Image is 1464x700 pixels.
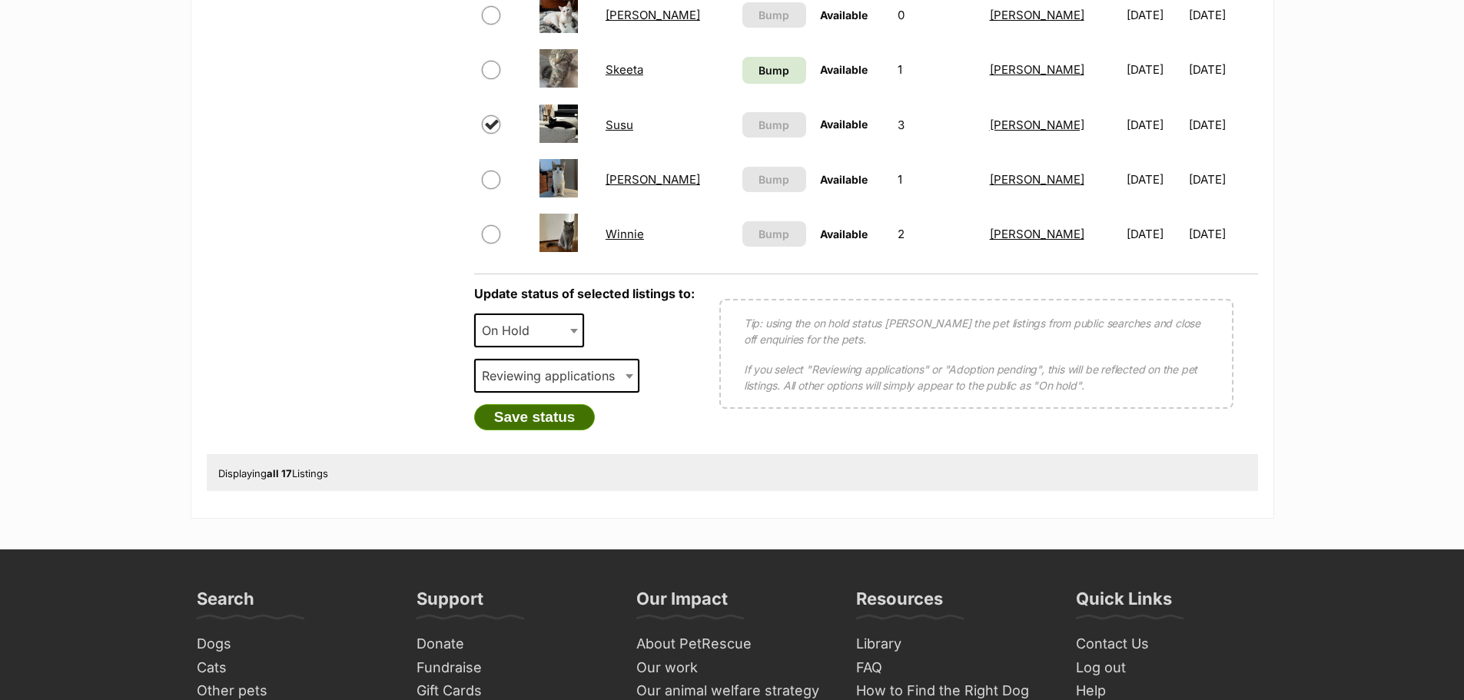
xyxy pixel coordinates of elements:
[742,221,806,247] button: Bump
[742,167,806,192] button: Bump
[606,118,633,132] a: Susu
[474,404,596,430] button: Save status
[856,588,943,619] h3: Resources
[410,632,615,656] a: Donate
[1189,207,1256,260] td: [DATE]
[990,8,1084,22] a: [PERSON_NAME]
[1070,656,1274,680] a: Log out
[1076,588,1172,619] h3: Quick Links
[990,62,1084,77] a: [PERSON_NAME]
[606,8,700,22] a: [PERSON_NAME]
[891,98,982,151] td: 3
[630,632,835,656] a: About PetRescue
[606,172,700,187] a: [PERSON_NAME]
[191,632,395,656] a: Dogs
[759,117,789,133] span: Bump
[759,7,789,23] span: Bump
[606,227,644,241] a: Winnie
[1120,207,1187,260] td: [DATE]
[191,656,395,680] a: Cats
[1120,43,1187,96] td: [DATE]
[1189,153,1256,206] td: [DATE]
[820,8,868,22] span: Available
[850,632,1054,656] a: Library
[742,112,806,138] button: Bump
[476,365,630,386] span: Reviewing applications
[606,62,643,77] a: Skeeta
[197,588,254,619] h3: Search
[218,467,328,479] span: Displaying Listings
[1120,98,1187,151] td: [DATE]
[759,62,789,78] span: Bump
[742,2,806,28] button: Bump
[891,43,982,96] td: 1
[891,153,982,206] td: 1
[759,171,789,187] span: Bump
[636,588,728,619] h3: Our Impact
[630,656,835,680] a: Our work
[990,227,1084,241] a: [PERSON_NAME]
[476,320,545,341] span: On Hold
[820,118,868,131] span: Available
[742,57,806,84] a: Bump
[820,173,868,186] span: Available
[417,588,483,619] h3: Support
[990,118,1084,132] a: [PERSON_NAME]
[474,286,695,301] label: Update status of selected listings to:
[1070,632,1274,656] a: Contact Us
[267,467,292,479] strong: all 17
[990,172,1084,187] a: [PERSON_NAME]
[474,314,585,347] span: On Hold
[410,656,615,680] a: Fundraise
[744,361,1209,393] p: If you select "Reviewing applications" or "Adoption pending", this will be reflected on the pet l...
[1120,153,1187,206] td: [DATE]
[891,207,982,260] td: 2
[759,226,789,242] span: Bump
[474,359,639,393] span: Reviewing applications
[820,63,868,76] span: Available
[1189,98,1256,151] td: [DATE]
[1189,43,1256,96] td: [DATE]
[820,227,868,241] span: Available
[850,656,1054,680] a: FAQ
[744,315,1209,347] p: Tip: using the on hold status [PERSON_NAME] the pet listings from public searches and close off e...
